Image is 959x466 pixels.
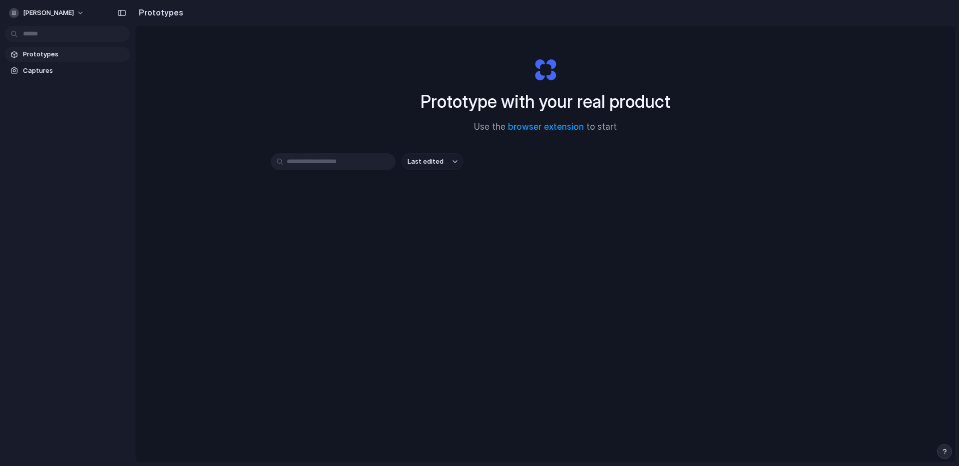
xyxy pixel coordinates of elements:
span: Last edited [408,157,444,167]
a: Captures [5,63,130,78]
h1: Prototype with your real product [421,88,670,115]
h2: Prototypes [135,6,183,18]
a: browser extension [508,122,584,132]
a: Prototypes [5,47,130,62]
button: [PERSON_NAME] [5,5,89,21]
span: Captures [23,66,126,76]
button: Last edited [402,153,464,170]
span: [PERSON_NAME] [23,8,74,18]
span: Prototypes [23,49,126,59]
span: Use the to start [474,121,617,134]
